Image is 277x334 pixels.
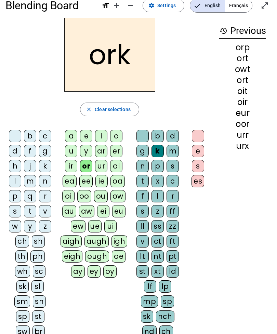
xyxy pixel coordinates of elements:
div: e [192,145,204,157]
div: ui [104,220,117,232]
div: nt [151,250,164,263]
mat-icon: settings [148,2,155,9]
div: j [24,160,36,172]
div: aw [79,205,94,217]
div: sm [14,295,30,308]
h3: Previous [219,23,266,39]
div: t [136,175,149,187]
div: b [24,130,36,142]
span: Settings [157,1,176,10]
div: ct [151,235,164,248]
div: oe [112,250,126,263]
div: ea [63,175,77,187]
div: k [151,145,164,157]
mat-icon: history [219,27,227,35]
div: th [15,250,28,263]
span: Clear selections [95,105,131,113]
div: o [110,130,122,142]
div: r [39,190,51,202]
div: z [151,205,164,217]
div: ff [167,205,179,217]
div: h [9,160,21,172]
div: sp [161,295,174,308]
div: t [24,205,36,217]
div: f [136,190,149,202]
div: oit [219,87,266,95]
div: v [136,235,149,248]
div: u [65,145,77,157]
div: eigh [62,250,82,263]
div: sk [141,310,153,323]
h2: ork [64,18,155,92]
div: ph [30,250,45,263]
div: p [9,190,21,202]
div: ar [95,145,107,157]
div: d [167,130,179,142]
div: mp [141,295,158,308]
div: k [39,160,51,172]
div: z [39,220,51,232]
div: sc [33,265,45,278]
div: orp [219,43,266,52]
div: es [192,175,204,187]
div: c [39,130,51,142]
div: s [192,160,204,172]
div: er [110,145,122,157]
div: nch [156,310,175,323]
div: ur [95,160,107,172]
div: ay [71,265,85,278]
div: eur [219,109,266,117]
div: sh [32,235,45,248]
div: ey [88,265,101,278]
div: l [9,175,21,187]
div: sp [16,310,29,323]
div: sl [31,280,44,293]
div: lf [144,280,156,293]
mat-icon: remove [126,1,134,10]
div: n [39,175,51,187]
div: or [80,160,92,172]
div: w [9,220,21,232]
div: ough [85,250,109,263]
div: oir [219,98,266,106]
div: ue [88,220,102,232]
div: e [80,130,92,142]
div: oo [77,190,91,202]
div: oy [103,265,117,278]
div: ai [110,160,122,172]
mat-icon: add [113,1,121,10]
div: ch [15,235,29,248]
div: x [151,175,164,187]
div: f [24,145,36,157]
div: oa [110,175,125,187]
div: urx [219,142,266,150]
div: ort [219,76,266,84]
div: eu [112,205,126,217]
div: zz [167,220,179,232]
div: p [151,160,164,172]
div: ie [95,175,108,187]
div: b [151,130,164,142]
mat-icon: format_size [102,1,110,10]
div: ew [71,220,85,232]
div: sk [16,280,29,293]
div: aigh [61,235,82,248]
div: g [39,145,51,157]
div: au [62,205,76,217]
div: s [136,205,149,217]
div: s [9,205,21,217]
div: ld [167,265,179,278]
div: ou [94,190,108,202]
div: lp [159,280,171,293]
div: augh [84,235,109,248]
div: l [151,190,164,202]
mat-icon: open_in_full [261,1,269,10]
div: wh [15,265,30,278]
div: i [95,130,107,142]
div: ei [97,205,109,217]
div: owt [219,65,266,74]
div: sn [33,295,46,308]
div: xt [151,265,164,278]
div: c [167,175,179,187]
div: st [136,265,149,278]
